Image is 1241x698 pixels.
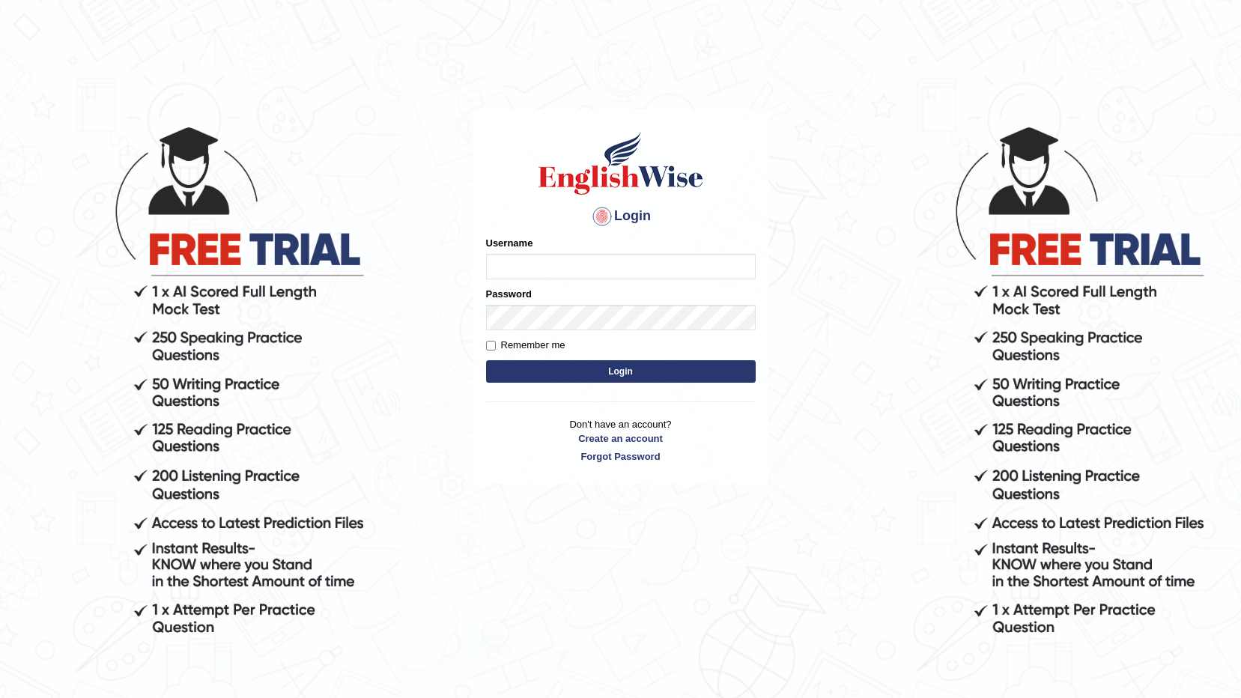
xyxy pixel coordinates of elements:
[486,449,756,464] a: Forgot Password
[486,431,756,446] a: Create an account
[486,338,565,353] label: Remember me
[486,417,756,464] p: Don't have an account?
[486,341,496,350] input: Remember me
[486,236,533,250] label: Username
[486,287,532,301] label: Password
[535,130,706,197] img: Logo of English Wise sign in for intelligent practice with AI
[486,360,756,383] button: Login
[486,204,756,228] h4: Login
